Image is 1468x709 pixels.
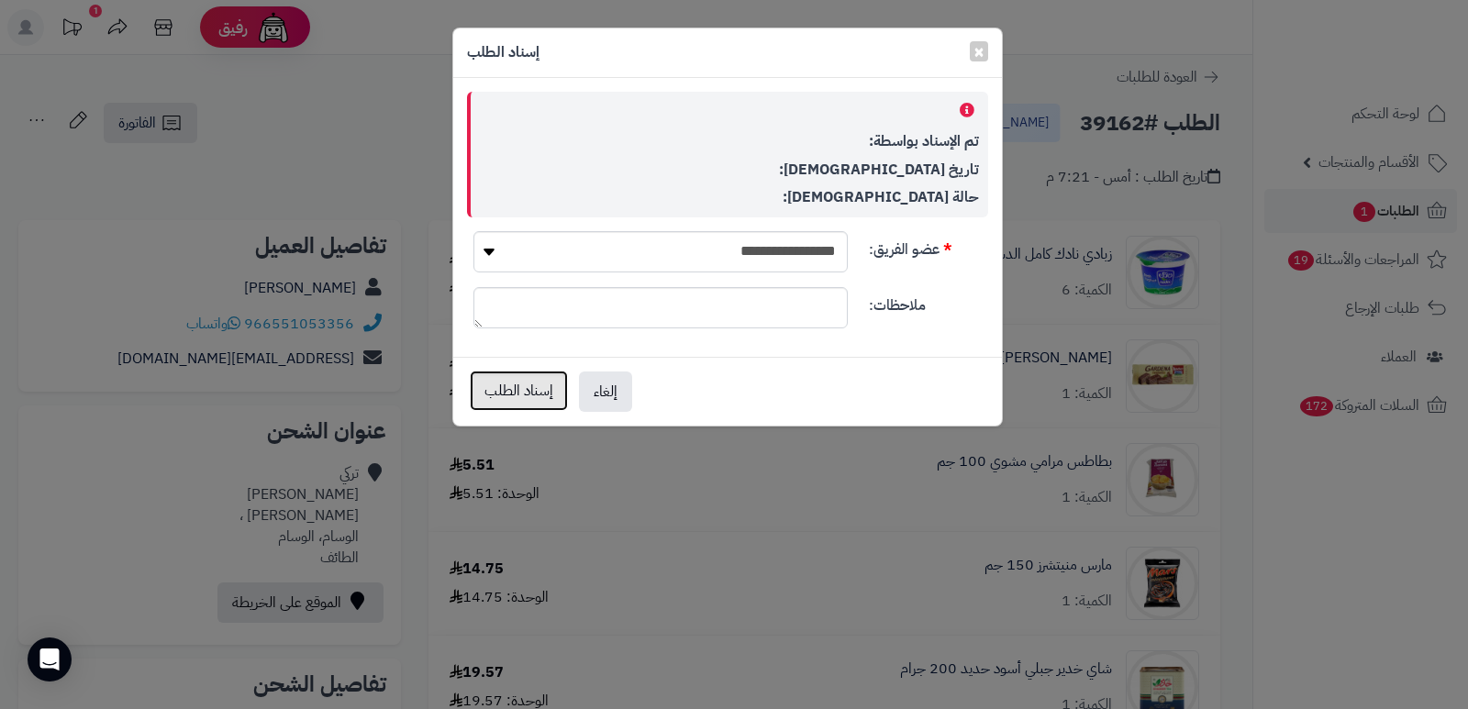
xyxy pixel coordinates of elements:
button: إسناد الطلب [470,371,568,411]
label: ملاحظات: [862,287,995,316]
span: × [973,38,984,65]
label: عضو الفريق: [862,231,995,260]
strong: حالة [DEMOGRAPHIC_DATA]: [783,186,979,208]
button: Close [970,41,988,61]
h4: إسناد الطلب [467,42,539,63]
button: إلغاء [579,371,632,412]
strong: تاريخ [DEMOGRAPHIC_DATA]: [779,159,979,181]
strong: تم الإسناد بواسطة: [869,130,979,152]
div: Open Intercom Messenger [28,637,72,681]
